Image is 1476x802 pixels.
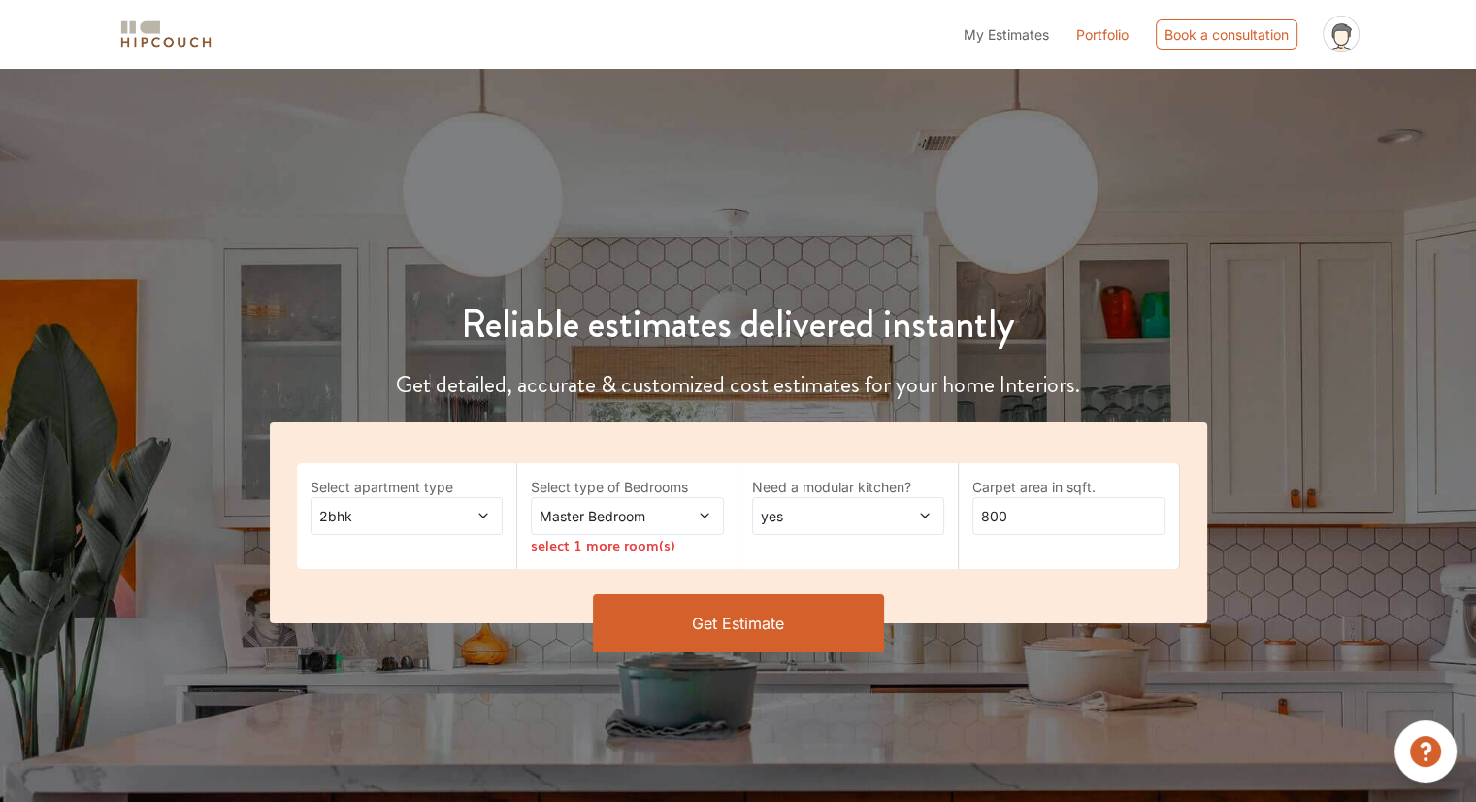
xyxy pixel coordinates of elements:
[757,506,888,526] span: yes
[1156,19,1297,50] div: Book a consultation
[531,477,724,497] label: Select type of Bedrooms
[972,477,1165,497] label: Carpet area in sqft.
[536,506,667,526] span: Master Bedroom
[311,477,504,497] label: Select apartment type
[1076,24,1129,45] a: Portfolio
[117,13,214,56] span: logo-horizontal.svg
[593,594,884,652] button: Get Estimate
[752,477,945,497] label: Need a modular kitchen?
[258,301,1219,348] h1: Reliable estimates delivered instantly
[117,17,214,51] img: logo-horizontal.svg
[315,506,446,526] span: 2bhk
[972,497,1165,535] input: Enter area sqft
[258,371,1219,399] h4: Get detailed, accurate & customized cost estimates for your home Interiors.
[964,26,1049,43] span: My Estimates
[531,535,724,555] div: select 1 more room(s)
